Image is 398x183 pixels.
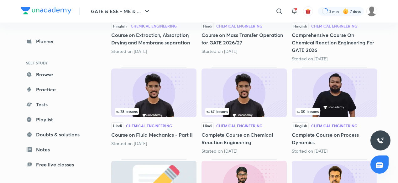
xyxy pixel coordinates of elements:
div: Started on Aug 13 [292,56,377,62]
span: Hinglish [292,122,309,129]
span: 67 lessons [207,109,228,113]
h5: Course on Extraction, Absorption, Drying and Membrane separation [111,31,196,46]
a: Doubts & solutions [21,128,94,141]
a: Planner [21,35,94,48]
h5: Comprehensive Course On Chemical Reaction Engineering For GATE 2026 [292,31,377,54]
img: Thumbnail [202,69,287,117]
h5: Course on Fluid Mechanics - Part II [111,131,196,139]
a: Browse [21,68,94,81]
div: Started on Aug 29 [202,148,287,154]
div: Chemical Engineering [126,124,172,128]
div: Chemical Engineering [131,24,177,28]
div: infosection [205,108,283,115]
img: Thumbnail [111,69,196,117]
a: Company Logo [21,7,71,16]
h6: SELF STUDY [21,58,94,68]
div: infocontainer [115,108,193,115]
div: infosection [115,108,193,115]
a: Tests [21,98,94,111]
button: GATE & ESE - ME & ... [87,5,154,18]
img: streak [343,8,349,14]
span: Hinglish [292,23,309,29]
div: Chemical Engineering [216,124,262,128]
div: left [296,108,373,115]
span: 30 lessons [297,109,319,113]
div: infosection [296,108,373,115]
span: Hinglish [111,23,128,29]
div: left [205,108,283,115]
h5: Complete Course on Process Dynamics [292,131,377,146]
img: Gungun [366,6,377,17]
a: Playlist [21,113,94,126]
div: infocontainer [296,108,373,115]
div: Started on Jul 24 [202,48,287,54]
span: Hindi [202,122,214,129]
div: Started on Jul 31 [111,140,196,147]
span: Hindi [111,122,123,129]
div: Started on Jul 31 [292,148,377,154]
div: infocontainer [205,108,283,115]
a: Notes [21,143,94,156]
img: Company Logo [21,7,71,14]
a: Free live classes [21,158,94,171]
div: Started on Sep 1 [111,48,196,54]
button: avatar [303,6,313,16]
img: avatar [305,8,311,14]
a: Practice [21,83,94,96]
h5: Complete Course on Chemical Reaction Engineering [202,131,287,146]
div: Chemical Engineering [311,124,357,128]
div: Complete Course on Chemical Reaction Engineering [202,67,287,154]
div: Chemical Engineering [216,24,262,28]
img: ttu [377,137,384,144]
div: Complete Course on Process Dynamics [292,67,377,154]
span: 28 lessons [116,109,138,113]
div: Chemical Engineering [311,24,357,28]
div: left [115,108,193,115]
h5: Course on Mass Transfer Operation for GATE 2026/27 [202,31,287,46]
img: Thumbnail [292,69,377,117]
span: Hindi [202,23,214,29]
div: Course on Fluid Mechanics - Part II [111,67,196,154]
